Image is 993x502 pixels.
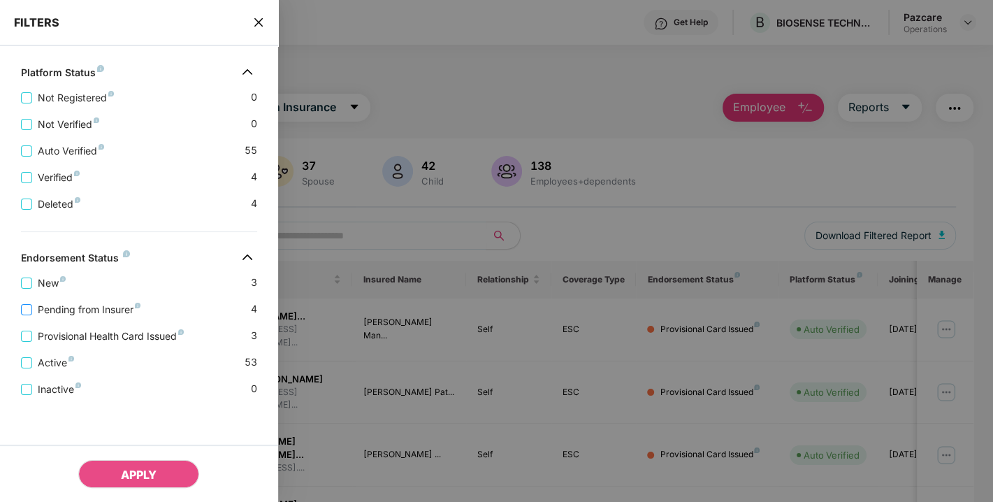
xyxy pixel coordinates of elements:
img: svg+xml;base64,PHN2ZyB4bWxucz0iaHR0cDovL3d3dy53My5vcmcvMjAwMC9zdmciIHdpZHRoPSI4IiBoZWlnaHQ9IjgiIH... [178,329,184,335]
img: svg+xml;base64,PHN2ZyB4bWxucz0iaHR0cDovL3d3dy53My5vcmcvMjAwMC9zdmciIHdpZHRoPSI4IiBoZWlnaHQ9IjgiIH... [75,197,80,203]
img: svg+xml;base64,PHN2ZyB4bWxucz0iaHR0cDovL3d3dy53My5vcmcvMjAwMC9zdmciIHdpZHRoPSI4IiBoZWlnaHQ9IjgiIH... [74,171,80,176]
span: 53 [245,354,257,371]
img: svg+xml;base64,PHN2ZyB4bWxucz0iaHR0cDovL3d3dy53My5vcmcvMjAwMC9zdmciIHdpZHRoPSI4IiBoZWlnaHQ9IjgiIH... [75,382,81,388]
div: Platform Status [21,66,104,83]
img: svg+xml;base64,PHN2ZyB4bWxucz0iaHR0cDovL3d3dy53My5vcmcvMjAwMC9zdmciIHdpZHRoPSI4IiBoZWlnaHQ9IjgiIH... [123,250,130,257]
img: svg+xml;base64,PHN2ZyB4bWxucz0iaHR0cDovL3d3dy53My5vcmcvMjAwMC9zdmciIHdpZHRoPSI4IiBoZWlnaHQ9IjgiIH... [99,144,104,150]
span: 0 [251,89,257,106]
img: svg+xml;base64,PHN2ZyB4bWxucz0iaHR0cDovL3d3dy53My5vcmcvMjAwMC9zdmciIHdpZHRoPSI4IiBoZWlnaHQ9IjgiIH... [68,356,74,361]
img: svg+xml;base64,PHN2ZyB4bWxucz0iaHR0cDovL3d3dy53My5vcmcvMjAwMC9zdmciIHdpZHRoPSIzMiIgaGVpZ2h0PSIzMi... [236,246,259,268]
span: Deleted [32,196,86,212]
img: svg+xml;base64,PHN2ZyB4bWxucz0iaHR0cDovL3d3dy53My5vcmcvMjAwMC9zdmciIHdpZHRoPSI4IiBoZWlnaHQ9IjgiIH... [94,117,99,123]
span: 0 [251,381,257,397]
span: 3 [251,328,257,344]
span: Active [32,355,80,371]
span: APPLY [121,468,157,482]
span: Not Verified [32,117,105,132]
span: 4 [251,169,257,185]
span: Inactive [32,382,87,397]
span: 4 [251,196,257,212]
img: svg+xml;base64,PHN2ZyB4bWxucz0iaHR0cDovL3d3dy53My5vcmcvMjAwMC9zdmciIHdpZHRoPSI4IiBoZWlnaHQ9IjgiIH... [135,303,140,308]
button: APPLY [78,460,199,488]
span: 3 [251,275,257,291]
span: 55 [245,143,257,159]
span: Provisional Health Card Issued [32,329,189,344]
span: 4 [251,301,257,317]
span: 0 [251,116,257,132]
span: close [253,15,264,29]
span: Not Registered [32,90,119,106]
span: Pending from Insurer [32,302,146,317]
span: New [32,275,71,291]
img: svg+xml;base64,PHN2ZyB4bWxucz0iaHR0cDovL3d3dy53My5vcmcvMjAwMC9zdmciIHdpZHRoPSI4IiBoZWlnaHQ9IjgiIH... [97,65,104,72]
span: Auto Verified [32,143,110,159]
img: svg+xml;base64,PHN2ZyB4bWxucz0iaHR0cDovL3d3dy53My5vcmcvMjAwMC9zdmciIHdpZHRoPSI4IiBoZWlnaHQ9IjgiIH... [108,91,114,96]
span: Verified [32,170,85,185]
span: FILTERS [14,15,59,29]
img: svg+xml;base64,PHN2ZyB4bWxucz0iaHR0cDovL3d3dy53My5vcmcvMjAwMC9zdmciIHdpZHRoPSI4IiBoZWlnaHQ9IjgiIH... [60,276,66,282]
div: Endorsement Status [21,252,130,268]
img: svg+xml;base64,PHN2ZyB4bWxucz0iaHR0cDovL3d3dy53My5vcmcvMjAwMC9zdmciIHdpZHRoPSIzMiIgaGVpZ2h0PSIzMi... [236,61,259,83]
